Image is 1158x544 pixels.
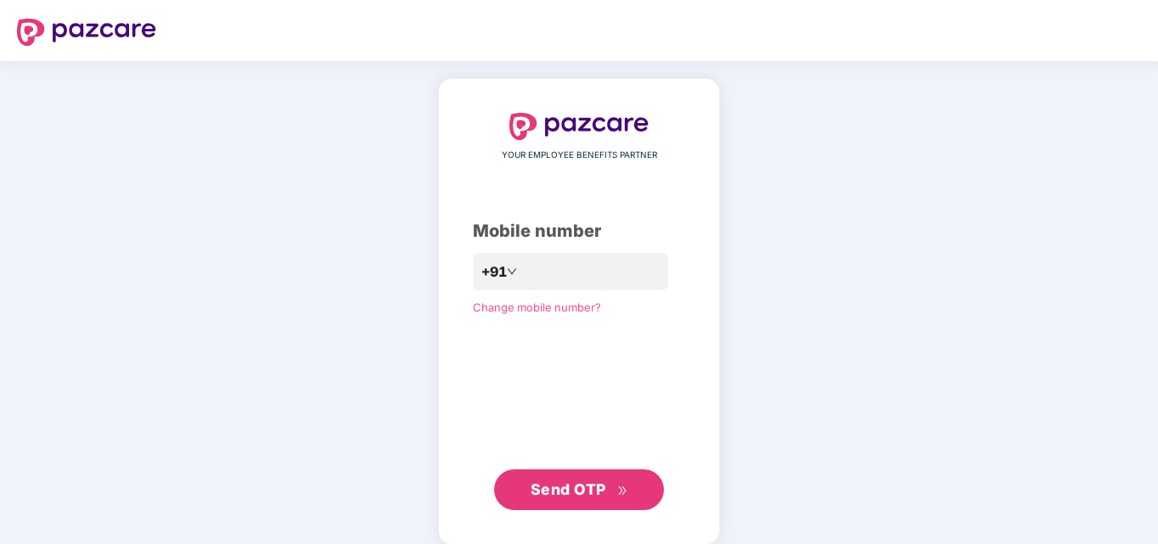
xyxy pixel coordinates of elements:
[531,480,606,498] span: Send OTP
[473,300,601,314] a: Change mobile number?
[494,469,664,510] button: Send OTPdouble-right
[473,218,685,244] div: Mobile number
[509,113,649,140] img: logo
[617,485,628,496] span: double-right
[17,19,156,46] img: logo
[507,266,517,277] span: down
[502,149,657,162] span: YOUR EMPLOYEE BENEFITS PARTNER
[481,261,507,283] span: +91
